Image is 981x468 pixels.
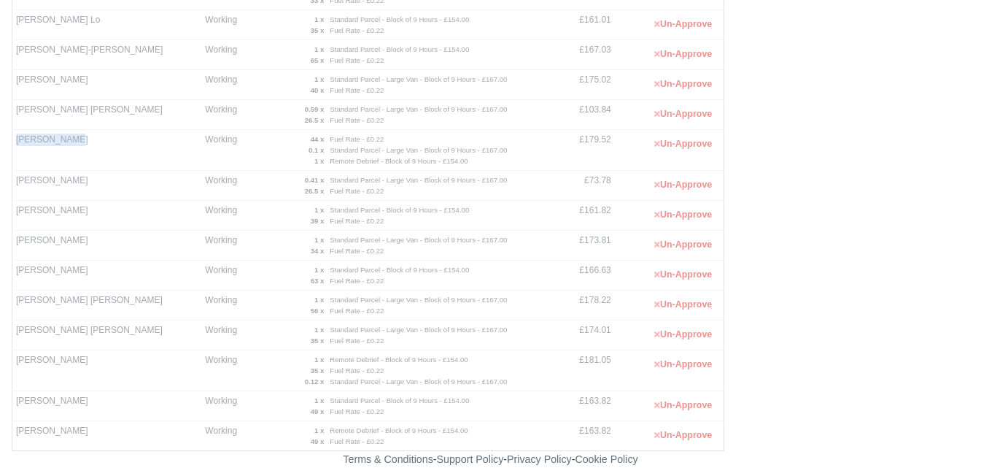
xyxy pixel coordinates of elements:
[646,14,720,35] button: Un-Approve
[646,264,720,285] button: Un-Approve
[646,324,720,345] button: Un-Approve
[330,337,384,345] small: Fuel Rate - £0.22
[546,321,615,350] td: £174.01
[330,407,384,415] small: Fuel Rate - £0.22
[314,266,324,274] strong: 1 x
[330,116,384,124] small: Fuel Rate - £0.22
[437,453,504,465] a: Support Policy
[546,171,615,201] td: £73.78
[314,206,324,214] strong: 1 x
[908,398,981,468] iframe: Chat Widget
[311,437,325,445] strong: 49 x
[314,296,324,304] strong: 1 x
[305,116,325,124] strong: 26.5 x
[305,377,325,385] strong: 0.12 x
[12,391,202,421] td: [PERSON_NAME]
[12,321,202,350] td: [PERSON_NAME] [PERSON_NAME]
[330,206,469,214] small: Standard Parcel - Block of 9 Hours - £154.00
[12,10,202,40] td: [PERSON_NAME] Lo
[330,75,507,83] small: Standard Parcel - Large Van - Block of 9 Hours - £167.00
[314,45,324,53] strong: 1 x
[546,40,615,70] td: £167.03
[12,40,202,70] td: [PERSON_NAME]-[PERSON_NAME]
[314,396,324,404] strong: 1 x
[305,176,325,184] strong: 0.41 x
[201,100,249,130] td: Working
[12,261,202,291] td: [PERSON_NAME]
[546,130,615,171] td: £179.52
[330,367,384,375] small: Fuel Rate - £0.22
[330,86,384,94] small: Fuel Rate - £0.22
[12,421,202,451] td: [PERSON_NAME]
[646,294,720,315] button: Un-Approve
[201,130,249,171] td: Working
[12,171,202,201] td: [PERSON_NAME]
[575,453,637,465] a: Cookie Policy
[201,391,249,421] td: Working
[546,350,615,391] td: £181.05
[646,134,720,155] button: Un-Approve
[311,337,325,345] strong: 35 x
[646,104,720,125] button: Un-Approve
[646,204,720,226] button: Un-Approve
[330,217,384,225] small: Fuel Rate - £0.22
[311,86,325,94] strong: 40 x
[330,146,507,154] small: Standard Parcel - Large Van - Block of 9 Hours - £167.00
[546,231,615,261] td: £173.81
[201,261,249,291] td: Working
[201,10,249,40] td: Working
[311,26,325,34] strong: 35 x
[314,75,324,83] strong: 1 x
[330,266,469,274] small: Standard Parcel - Block of 9 Hours - £154.00
[507,453,572,465] a: Privacy Policy
[546,391,615,421] td: £163.82
[330,45,469,53] small: Standard Parcel - Block of 9 Hours - £154.00
[330,326,507,334] small: Standard Parcel - Large Van - Block of 9 Hours - £167.00
[646,74,720,95] button: Un-Approve
[201,421,249,451] td: Working
[343,453,433,465] a: Terms & Conditions
[646,425,720,446] button: Un-Approve
[311,407,325,415] strong: 49 x
[330,296,507,304] small: Standard Parcel - Large Van - Block of 9 Hours - £167.00
[201,231,249,261] td: Working
[311,217,325,225] strong: 39 x
[330,15,469,23] small: Standard Parcel - Block of 9 Hours - £154.00
[314,426,324,434] strong: 1 x
[314,356,324,364] strong: 1 x
[330,56,384,64] small: Fuel Rate - £0.22
[330,236,507,244] small: Standard Parcel - Large Van - Block of 9 Hours - £167.00
[12,291,202,321] td: [PERSON_NAME] [PERSON_NAME]
[12,100,202,130] td: [PERSON_NAME] [PERSON_NAME]
[314,157,324,165] strong: 1 x
[546,10,615,40] td: £161.01
[546,421,615,451] td: £163.82
[201,40,249,70] td: Working
[330,176,507,184] small: Standard Parcel - Large Van - Block of 9 Hours - £167.00
[646,395,720,416] button: Un-Approve
[330,396,469,404] small: Standard Parcel - Block of 9 Hours - £154.00
[311,247,325,255] strong: 34 x
[75,451,907,468] div: - - -
[546,100,615,130] td: £103.84
[546,261,615,291] td: £166.63
[311,367,325,375] strong: 35 x
[330,187,384,195] small: Fuel Rate - £0.22
[646,354,720,375] button: Un-Approve
[330,26,384,34] small: Fuel Rate - £0.22
[330,247,384,255] small: Fuel Rate - £0.22
[311,135,325,143] strong: 44 x
[546,291,615,321] td: £178.22
[330,426,468,434] small: Remote Debrief - Block of 9 Hours - £154.00
[12,231,202,261] td: [PERSON_NAME]
[646,234,720,256] button: Un-Approve
[330,105,507,113] small: Standard Parcel - Large Van - Block of 9 Hours - £167.00
[646,44,720,65] button: Un-Approve
[546,70,615,100] td: £175.02
[201,291,249,321] td: Working
[311,307,325,315] strong: 56 x
[330,307,384,315] small: Fuel Rate - £0.22
[646,174,720,196] button: Un-Approve
[314,15,324,23] strong: 1 x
